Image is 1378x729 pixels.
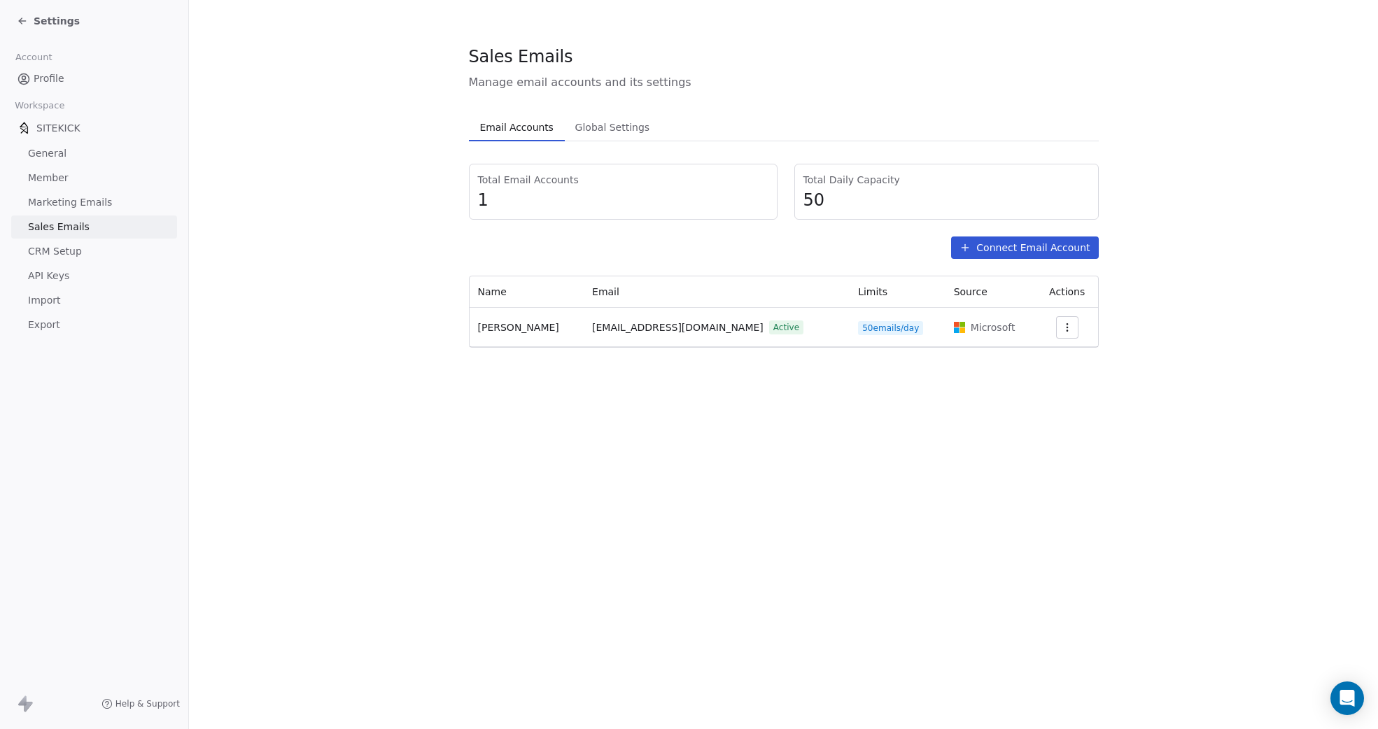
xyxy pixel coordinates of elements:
a: Sales Emails [11,215,177,239]
a: Marketing Emails [11,191,177,214]
span: API Keys [28,269,69,283]
button: Connect Email Account [951,236,1098,259]
span: Total Email Accounts [478,173,768,187]
a: Export [11,313,177,337]
span: Sales Emails [469,46,573,67]
span: Actions [1049,286,1085,297]
span: Name [478,286,507,297]
span: Settings [34,14,80,28]
a: Member [11,167,177,190]
a: Settings [17,14,80,28]
span: [EMAIL_ADDRESS][DOMAIN_NAME] [592,320,764,335]
a: General [11,142,177,165]
a: API Keys [11,264,177,288]
span: Total Daily Capacity [803,173,1090,187]
span: Profile [34,71,64,86]
span: Source [954,286,987,297]
span: Account [9,47,58,68]
span: Global Settings [570,118,656,137]
span: Marketing Emails [28,195,112,210]
a: Import [11,289,177,312]
span: Limits [858,286,887,297]
span: Email [592,286,619,297]
span: 1 [478,190,768,211]
span: SITEKICK [36,121,80,135]
a: Profile [11,67,177,90]
span: [PERSON_NAME] [478,322,559,333]
span: CRM Setup [28,244,82,259]
a: Help & Support [101,698,180,709]
span: Active [769,320,803,334]
span: General [28,146,66,161]
span: Manage email accounts and its settings [469,74,1099,91]
span: Email Accounts [474,118,559,137]
span: Workspace [9,95,71,116]
span: Export [28,318,60,332]
span: Member [28,171,69,185]
a: CRM Setup [11,240,177,263]
span: Sales Emails [28,220,90,234]
span: Import [28,293,60,308]
div: Open Intercom Messenger [1330,681,1364,715]
span: Help & Support [115,698,180,709]
span: 50 emails/day [858,321,923,335]
span: Microsoft [971,320,1015,334]
span: 50 [803,190,1090,211]
img: SCELTA%20ICON%20for%20Welcome%20Screen%20(1).png [17,121,31,135]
